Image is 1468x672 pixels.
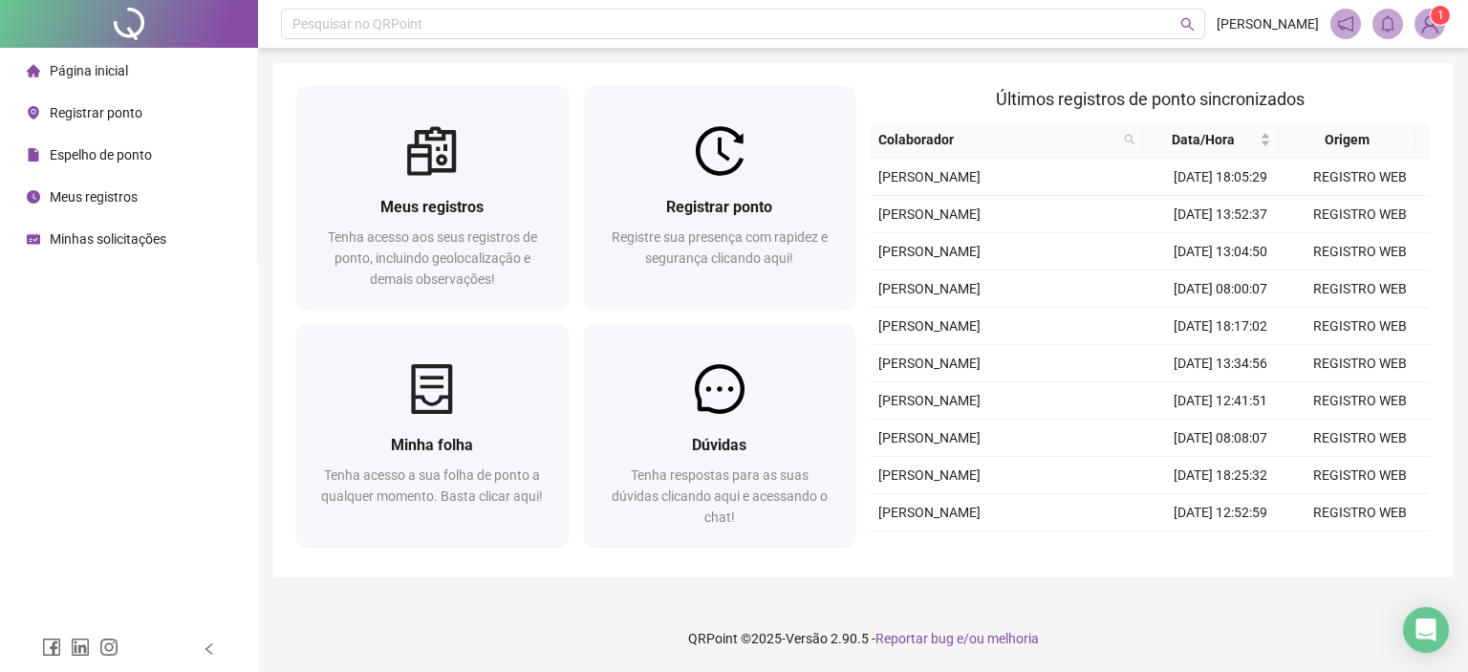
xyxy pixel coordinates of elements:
span: [PERSON_NAME] [878,318,981,334]
span: Tenha respostas para as suas dúvidas clicando aqui e acessando o chat! [612,467,828,525]
span: Minha folha [391,436,473,454]
span: Data/Hora [1151,129,1256,150]
span: bell [1379,15,1396,33]
td: [DATE] 18:17:02 [1151,308,1290,345]
div: Open Intercom Messenger [1403,607,1449,653]
span: search [1124,134,1135,145]
span: [PERSON_NAME] [878,430,981,445]
td: [DATE] 12:03:57 [1151,531,1290,569]
td: REGISTRO WEB [1290,531,1430,569]
span: Página inicial [50,63,128,78]
span: clock-circle [27,190,40,204]
span: notification [1337,15,1354,33]
td: [DATE] 12:52:59 [1151,494,1290,531]
td: REGISTRO WEB [1290,196,1430,233]
a: Meus registrosTenha acesso aos seus registros de ponto, incluindo geolocalização e demais observa... [296,86,569,309]
span: [PERSON_NAME] [878,169,981,184]
span: instagram [99,638,119,657]
span: Reportar bug e/ou melhoria [875,631,1039,646]
span: [PERSON_NAME] [878,356,981,371]
span: [PERSON_NAME] [878,393,981,408]
td: REGISTRO WEB [1290,382,1430,420]
td: REGISTRO WEB [1290,457,1430,494]
span: [PERSON_NAME] [878,281,981,296]
span: home [27,64,40,77]
span: Versão [786,631,828,646]
span: [PERSON_NAME] [878,467,981,483]
td: [DATE] 08:00:07 [1151,271,1290,308]
td: [DATE] 12:41:51 [1151,382,1290,420]
td: REGISTRO WEB [1290,159,1430,196]
span: [PERSON_NAME] [878,206,981,222]
th: Data/Hora [1143,121,1279,159]
td: REGISTRO WEB [1290,494,1430,531]
span: left [203,642,216,656]
span: [PERSON_NAME] [878,244,981,259]
td: [DATE] 08:08:07 [1151,420,1290,457]
td: [DATE] 18:25:32 [1151,457,1290,494]
span: Colaborador [878,129,1116,150]
span: Minhas solicitações [50,231,166,247]
a: Registrar pontoRegistre sua presença com rapidez e segurança clicando aqui! [584,86,856,309]
a: DúvidasTenha respostas para as suas dúvidas clicando aqui e acessando o chat! [584,324,856,547]
sup: Atualize o seu contato no menu Meus Dados [1431,6,1450,25]
td: REGISTRO WEB [1290,271,1430,308]
span: Espelho de ponto [50,147,152,163]
th: Origem [1279,121,1414,159]
td: [DATE] 13:52:37 [1151,196,1290,233]
span: Registre sua presença com rapidez e segurança clicando aqui! [612,229,828,266]
span: 1 [1437,9,1444,22]
span: linkedin [71,638,90,657]
span: Tenha acesso a sua folha de ponto a qualquer momento. Basta clicar aqui! [321,467,543,504]
span: environment [27,106,40,119]
td: [DATE] 13:04:50 [1151,233,1290,271]
td: [DATE] 13:34:56 [1151,345,1290,382]
a: Minha folhaTenha acesso a sua folha de ponto a qualquer momento. Basta clicar aqui! [296,324,569,547]
td: REGISTRO WEB [1290,345,1430,382]
span: file [27,148,40,162]
span: Últimos registros de ponto sincronizados [996,89,1305,109]
td: REGISTRO WEB [1290,420,1430,457]
span: search [1180,17,1195,32]
span: [PERSON_NAME] [1217,13,1319,34]
span: Meus registros [380,198,484,216]
span: [PERSON_NAME] [878,505,981,520]
td: [DATE] 18:05:29 [1151,159,1290,196]
span: Meus registros [50,189,138,205]
span: schedule [27,232,40,246]
span: Registrar ponto [50,105,142,120]
img: 93070 [1415,10,1444,38]
span: Tenha acesso aos seus registros de ponto, incluindo geolocalização e demais observações! [328,229,537,287]
span: Dúvidas [692,436,746,454]
span: Registrar ponto [666,198,772,216]
span: facebook [42,638,61,657]
td: REGISTRO WEB [1290,233,1430,271]
td: REGISTRO WEB [1290,308,1430,345]
span: search [1120,125,1139,154]
footer: QRPoint © 2025 - 2.90.5 - [258,605,1468,672]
